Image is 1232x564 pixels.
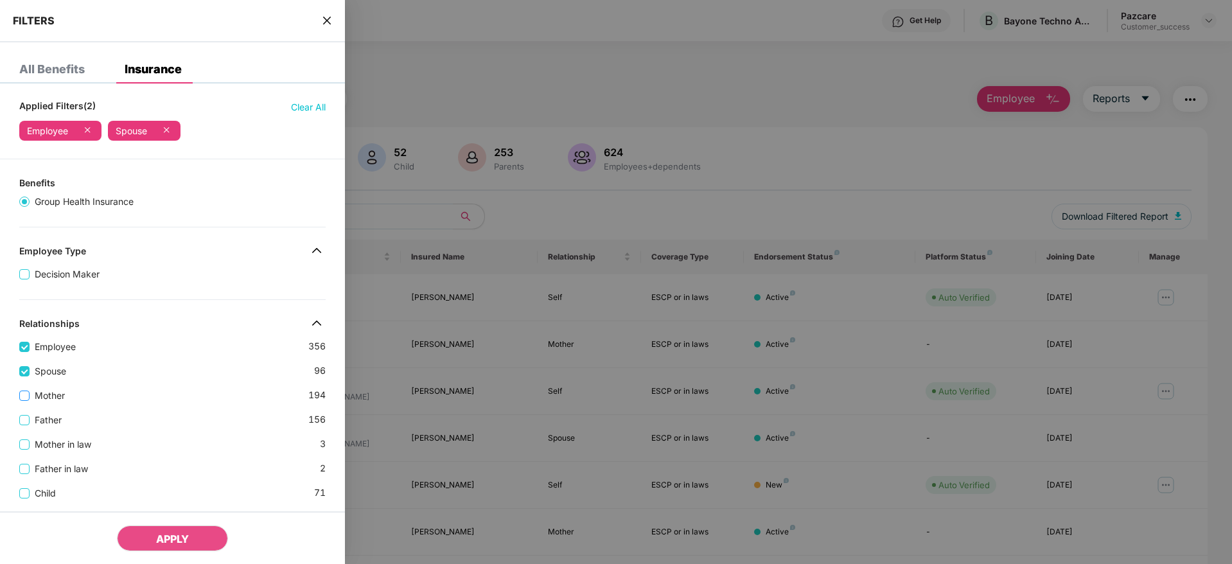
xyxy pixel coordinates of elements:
span: Child [30,486,61,500]
div: Spouse [116,126,147,136]
div: Employee Type [19,245,86,261]
span: Employee [30,340,81,354]
span: FILTERS [13,14,55,27]
span: 3 [320,437,326,452]
div: Employee [27,126,68,136]
button: APPLY [117,525,228,551]
span: Father in law [30,462,93,476]
span: Spouse [30,364,71,378]
span: Mother [30,389,70,403]
span: 356 [308,339,326,354]
span: Mother in law [30,437,96,452]
span: Group Health Insurance [30,195,139,209]
div: All Benefits [19,63,85,76]
span: Clear All [291,100,326,114]
img: svg+xml;base64,PHN2ZyB4bWxucz0iaHR0cDovL3d3dy53My5vcmcvMjAwMC9zdmciIHdpZHRoPSIzMiIgaGVpZ2h0PSIzMi... [306,240,327,261]
span: Applied Filters(2) [19,100,96,114]
span: 194 [308,388,326,403]
span: Father [30,413,67,427]
span: 2 [320,461,326,476]
span: 96 [314,364,326,378]
div: Relationships [19,318,80,333]
img: svg+xml;base64,PHN2ZyB4bWxucz0iaHR0cDovL3d3dy53My5vcmcvMjAwMC9zdmciIHdpZHRoPSIzMiIgaGVpZ2h0PSIzMi... [306,313,327,333]
div: Insurance [125,63,182,76]
span: 71 [314,486,326,500]
span: close [322,14,332,27]
span: Decision Maker [30,267,105,281]
span: APPLY [156,533,189,545]
span: 156 [308,412,326,427]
